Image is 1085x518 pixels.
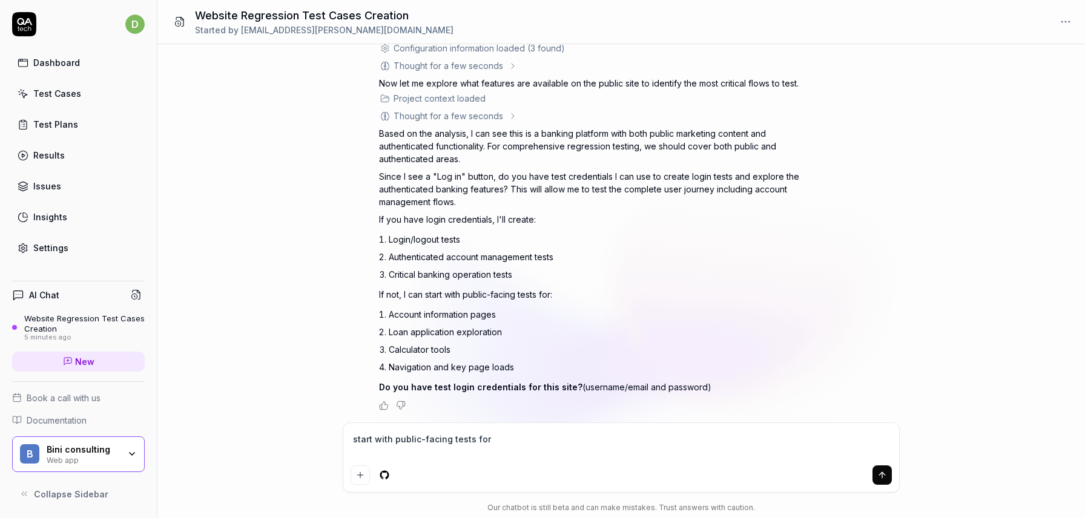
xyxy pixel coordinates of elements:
[379,170,803,208] p: Since I see a "Log in" button, do you have test credentials I can use to create login tests and e...
[394,92,486,105] div: Project context loaded
[12,51,145,74] a: Dashboard
[24,333,145,342] div: 5 minutes ago
[33,149,65,162] div: Results
[389,306,803,323] li: Account information pages
[12,414,145,427] a: Documentation
[12,174,145,198] a: Issues
[33,87,81,100] div: Test Cases
[389,341,803,358] li: Calculator tools
[12,236,145,260] a: Settings
[394,110,503,122] div: Thought for a few seconds
[351,465,370,485] button: Add attachment
[389,231,803,248] li: Login/logout tests
[75,355,94,368] span: New
[389,358,803,376] li: Navigation and key page loads
[379,127,803,165] p: Based on the analysis, I can see this is a banking platform with both public marketing content an...
[33,56,80,69] div: Dashboard
[12,82,145,105] a: Test Cases
[34,488,108,500] span: Collapse Sidebar
[394,59,503,72] div: Thought for a few seconds
[12,482,145,506] button: Collapse Sidebar
[379,381,803,393] p: (username/email and password)
[394,42,565,54] div: Configuration information loaded (3 found)
[12,113,145,136] a: Test Plans
[12,143,145,167] a: Results
[379,401,389,410] button: Positive feedback
[351,430,892,461] textarea: start with public-facing tests for
[396,401,406,410] button: Negative feedback
[379,213,803,226] p: If you have login credentials, I'll create:
[379,77,803,90] p: Now let me explore what features are available on the public site to identify the most critical f...
[379,382,582,392] span: Do you have test login credentials for this site?
[389,248,803,266] li: Authenticated account management tests
[389,323,803,341] li: Loan application exploration
[20,444,39,464] span: B
[33,211,67,223] div: Insights
[195,7,453,24] h1: Website Regression Test Cases Creation
[379,288,803,301] p: If not, I can start with public-facing tests for:
[389,266,803,283] li: Critical banking operation tests
[27,414,87,427] span: Documentation
[29,289,59,301] h4: AI Chat
[12,436,145,473] button: BBini consultingWeb app
[33,241,68,254] div: Settings
[241,25,453,35] span: [EMAIL_ADDRESS][PERSON_NAME][DOMAIN_NAME]
[125,12,145,36] button: d
[33,180,61,192] div: Issues
[12,313,145,341] a: Website Regression Test Cases Creation5 minutes ago
[24,313,145,333] div: Website Regression Test Cases Creation
[125,15,145,34] span: d
[47,454,119,464] div: Web app
[47,444,119,455] div: Bini consulting
[343,502,900,513] div: Our chatbot is still beta and can make mistakes. Trust answers with caution.
[12,205,145,229] a: Insights
[12,352,145,372] a: New
[27,392,101,404] span: Book a call with us
[195,24,453,36] div: Started by
[33,118,78,131] div: Test Plans
[12,392,145,404] a: Book a call with us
